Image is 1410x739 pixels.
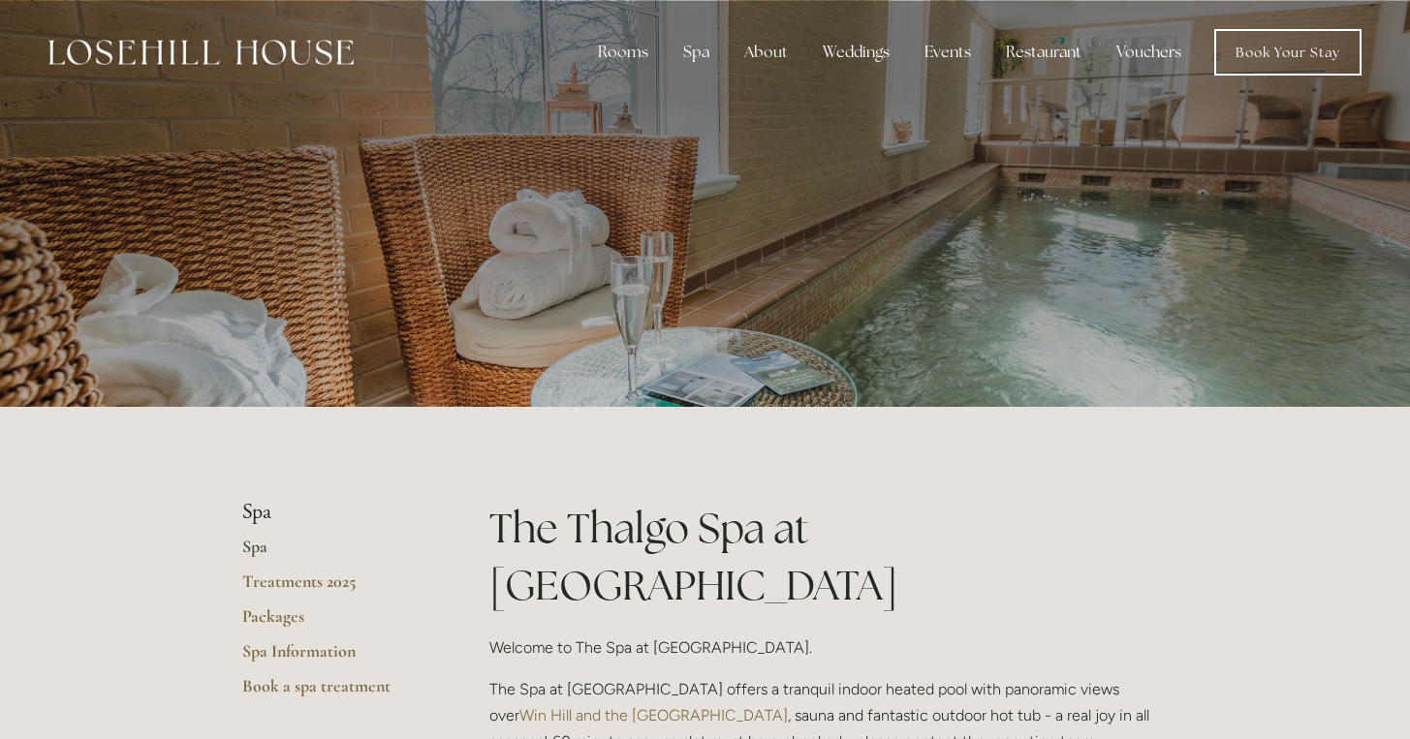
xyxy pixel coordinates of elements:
a: Book a spa treatment [242,675,427,710]
a: Spa [242,536,427,570]
div: Restaurant [990,33,1097,72]
div: Weddings [807,33,905,72]
a: Packages [242,605,427,640]
img: Losehill House [48,40,354,65]
li: Spa [242,500,427,525]
div: Events [909,33,987,72]
p: Welcome to The Spa at [GEOGRAPHIC_DATA]. [489,634,1169,661]
a: Spa Information [242,640,427,675]
h1: The Thalgo Spa at [GEOGRAPHIC_DATA] [489,500,1169,614]
div: Spa [668,33,725,72]
a: Vouchers [1101,33,1197,72]
a: Book Your Stay [1214,29,1362,76]
a: Win Hill and the [GEOGRAPHIC_DATA] [519,706,788,724]
a: Treatments 2025 [242,570,427,605]
div: Rooms [582,33,664,72]
div: About [729,33,803,72]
